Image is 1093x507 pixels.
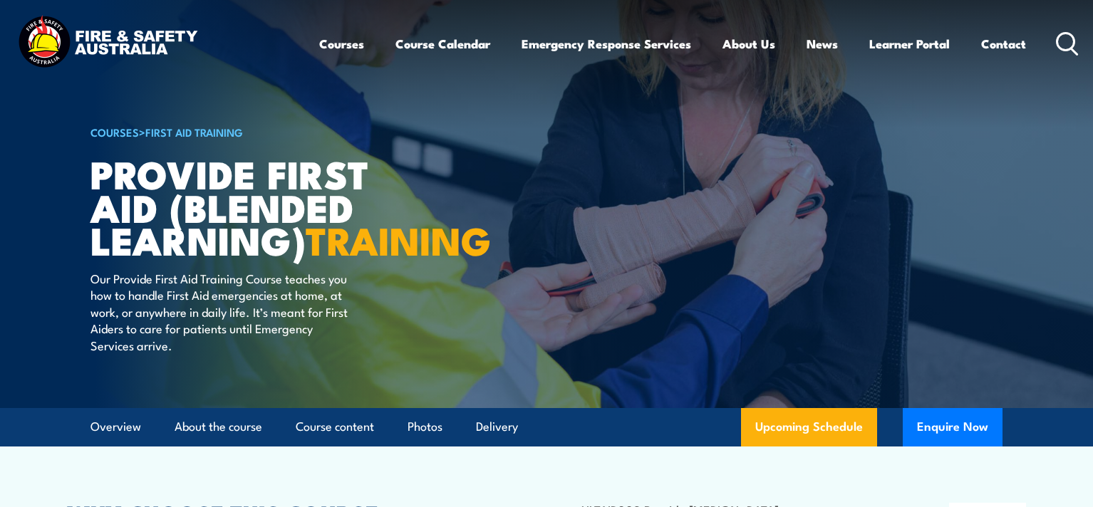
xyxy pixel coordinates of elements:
[903,408,1003,446] button: Enquire Now
[145,124,243,140] a: First Aid Training
[306,209,491,268] strong: TRAINING
[90,123,442,140] h6: >
[90,408,141,446] a: Overview
[175,408,262,446] a: About the course
[90,124,139,140] a: COURSES
[869,25,950,63] a: Learner Portal
[90,157,442,256] h1: Provide First Aid (Blended Learning)
[476,408,518,446] a: Delivery
[807,25,838,63] a: News
[296,408,374,446] a: Course content
[741,408,877,446] a: Upcoming Schedule
[981,25,1026,63] a: Contact
[90,270,351,353] p: Our Provide First Aid Training Course teaches you how to handle First Aid emergencies at home, at...
[395,25,490,63] a: Course Calendar
[319,25,364,63] a: Courses
[522,25,691,63] a: Emergency Response Services
[722,25,775,63] a: About Us
[408,408,442,446] a: Photos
